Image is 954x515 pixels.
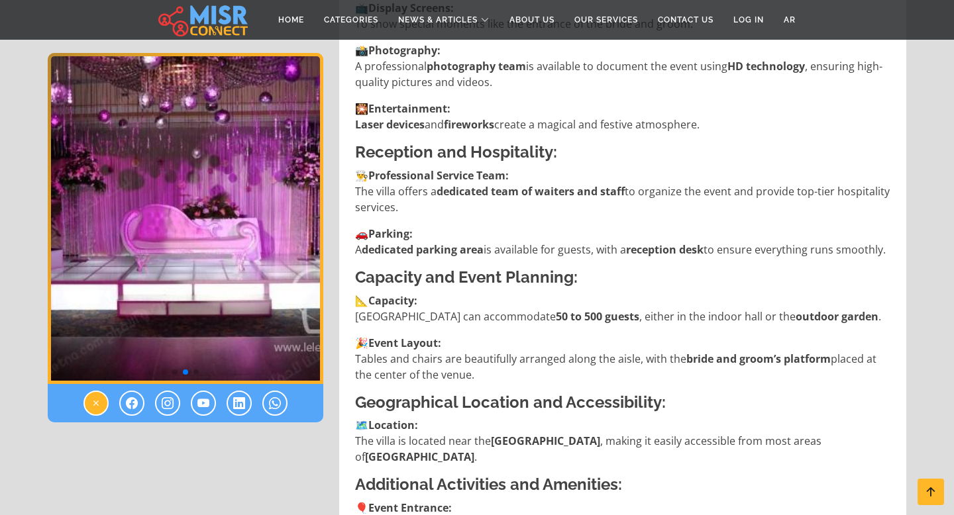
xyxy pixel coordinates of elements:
[368,101,450,116] strong: Entertainment:
[355,293,893,324] p: 📐 [GEOGRAPHIC_DATA] can accommodate , either in the indoor hall or the .
[268,7,314,32] a: Home
[362,242,484,257] strong: dedicated parking area
[368,336,441,350] strong: Event Layout:
[355,142,557,162] strong: Reception and Hospitality:
[355,167,893,215] p: 👨‍🍳 The villa offers a to organize the event and provide top-tier hospitality services.
[355,335,893,383] p: 🎉 Tables and chairs are beautifully arranged along the aisle, with the placed at the center of th...
[355,417,893,465] p: 🗺️ The villa is located near the , making it easily accessible from most areas of .
[355,42,893,90] p: 📸 A professional is available to document the event using , ensuring high-quality pictures and vi...
[368,293,417,308] strong: Capacity:
[556,309,639,324] strong: 50 to 500 guests
[158,3,247,36] img: main.misr_connect
[355,101,893,132] p: 🎇 and create a magical and festive atmosphere.
[564,7,648,32] a: Our Services
[774,7,806,32] a: AR
[193,369,199,375] span: Go to slide 3
[686,351,831,366] strong: bride and groom’s platform
[368,500,452,515] strong: Event Entrance:
[500,7,564,32] a: About Us
[444,117,494,132] strong: fireworks
[314,7,388,32] a: Categories
[368,43,441,58] strong: Photography:
[368,168,509,183] strong: Professional Service Team:
[491,434,600,448] strong: [GEOGRAPHIC_DATA]
[172,369,178,375] span: Go to slide 1
[727,59,805,73] strong: HD technology
[355,117,425,132] strong: Laser devices
[427,59,526,73] strong: photography team
[368,226,413,241] strong: Parking:
[355,226,893,257] p: 🚗 A is available for guests, with a to ensure everything runs smoothly.
[355,393,666,412] strong: Geographical Location and Accessibility:
[183,369,188,375] span: Go to slide 2
[48,53,323,384] img: Blueberry Villa
[48,53,323,384] div: 2 / 3
[398,14,478,26] span: News & Articles
[626,242,704,257] strong: reception desk
[796,309,878,324] strong: outdoor garden
[365,449,474,464] strong: [GEOGRAPHIC_DATA]
[368,418,418,432] strong: Location:
[388,7,500,32] a: News & Articles
[355,475,622,494] strong: Additional Activities and Amenities:
[723,7,774,32] a: Log in
[437,184,625,199] strong: dedicated team of waiters and staff
[355,267,578,287] strong: Capacity and Event Planning:
[648,7,723,32] a: Contact Us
